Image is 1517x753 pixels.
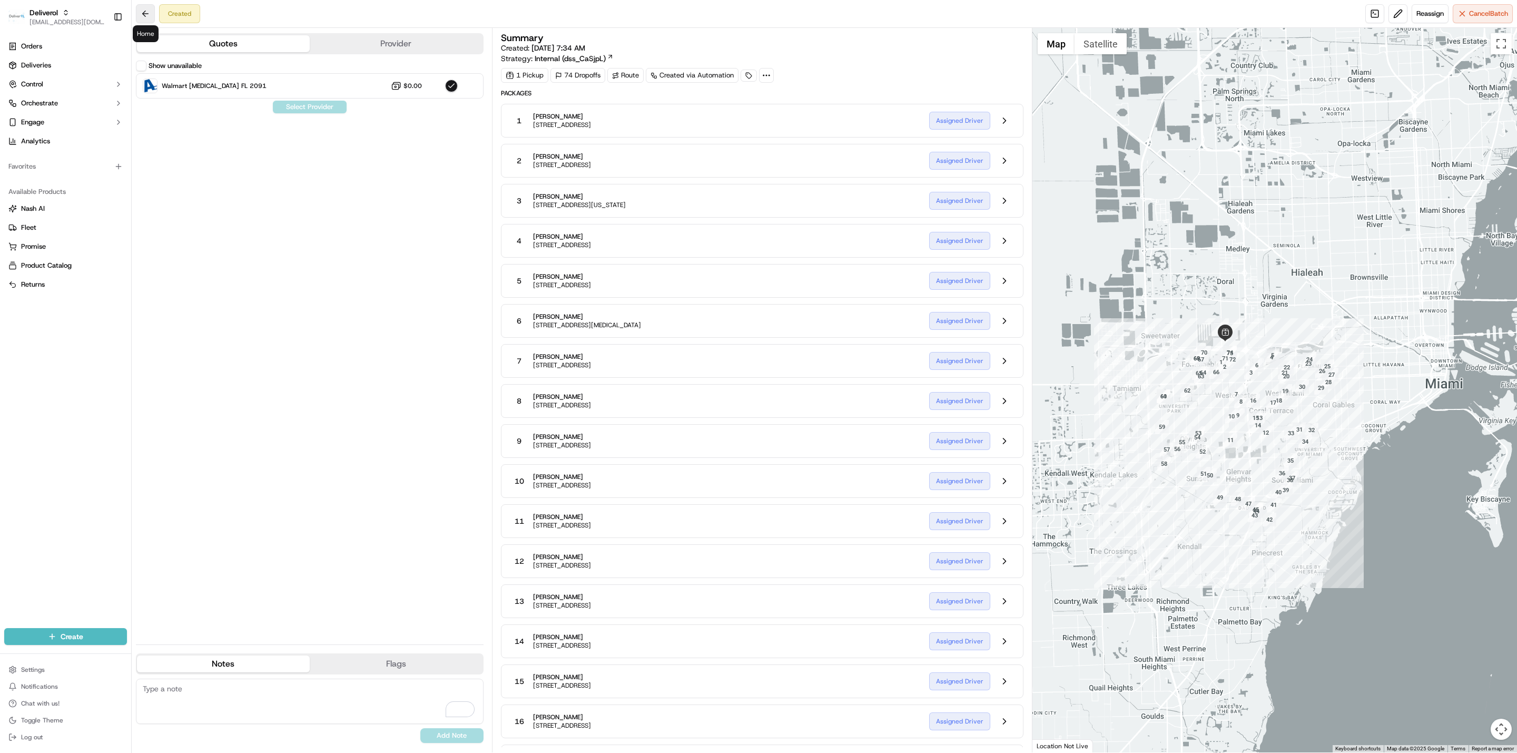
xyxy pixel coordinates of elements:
span: Chat with us! [21,699,60,708]
a: Internal (dss_CaSjpL) [535,53,614,64]
a: 📗Knowledge Base [6,232,85,251]
span: 2 [517,155,521,166]
div: 22 [1280,360,1294,374]
div: 73 [1223,346,1237,360]
div: 56 [1170,442,1184,456]
div: Home [133,25,159,42]
span: Orders [21,42,42,51]
div: 55 [1175,435,1189,449]
a: Fleet [8,223,123,232]
div: 37 [1285,471,1299,485]
a: Returns [8,280,123,289]
div: Strategy: [501,53,614,64]
div: 42 [1263,513,1276,526]
div: 36 [1275,466,1289,480]
div: 65 [1192,366,1206,380]
div: 33 [1284,426,1298,440]
a: Powered byPylon [74,261,127,270]
span: [STREET_ADDRESS] [533,481,591,490]
span: [PERSON_NAME] [533,633,591,641]
div: 13 [1253,411,1266,425]
div: 72 [1226,353,1239,366]
span: [PERSON_NAME] [533,272,591,281]
button: Map camera controls [1491,719,1512,740]
span: Settings [21,666,45,674]
span: 10 [515,476,524,486]
span: [PERSON_NAME] [533,593,591,601]
button: Toggle fullscreen view [1491,33,1512,54]
div: 19 [1278,384,1292,398]
span: [STREET_ADDRESS] [533,161,591,169]
span: Create [61,631,83,642]
span: Pylon [105,262,127,270]
span: Analytics [21,136,50,146]
div: 21 [1278,366,1292,379]
a: Report a map error [1472,746,1514,751]
a: 💻API Documentation [85,232,173,251]
button: [EMAIL_ADDRESS][DOMAIN_NAME] [29,18,105,26]
button: Nash AI [4,200,127,217]
div: 47 [1242,497,1255,511]
span: 13 [515,596,524,607]
label: Show unavailable [149,61,202,71]
span: 6 [517,316,521,326]
a: Nash AI [8,204,123,213]
a: Open this area in Google Maps (opens a new window) [1035,739,1070,752]
span: Engage [21,118,44,127]
div: 24 [1303,353,1316,366]
div: 41 [1267,498,1280,512]
button: DeliverolDeliverol[EMAIL_ADDRESS][DOMAIN_NAME] [4,4,109,30]
img: Jeff Sasse [11,154,27,171]
span: Toggle Theme [21,716,63,725]
span: [STREET_ADDRESS] [533,241,591,249]
span: • [87,164,91,172]
div: 11 [1224,433,1237,447]
span: Internal (dss_CaSjpL) [535,53,606,64]
span: 5 [517,276,521,286]
div: Past conversations [11,138,71,146]
span: Notifications [21,682,58,691]
div: Location Not Live [1032,739,1093,752]
button: Create [4,628,127,645]
span: Walmart [MEDICAL_DATA] FL 2091 [162,82,267,90]
a: Created via Automation [646,68,738,83]
div: 58 [1157,457,1171,471]
div: 26 [1315,364,1329,378]
span: [STREET_ADDRESS] [533,441,591,449]
div: 74 Dropoffs [550,68,605,83]
div: 17 [1266,396,1280,409]
div: 7 [1229,387,1243,401]
span: Reassign [1416,9,1444,18]
div: 5 [1266,348,1279,362]
div: 30 [1295,380,1309,394]
span: 15 [515,676,524,687]
span: 3 [517,195,521,206]
span: Created: [501,43,585,53]
div: 61 [1157,389,1170,403]
div: 70 [1197,346,1211,359]
div: 48 [1231,492,1245,506]
a: Terms (opens in new tab) [1451,746,1465,751]
button: Returns [4,276,127,293]
div: 62 [1180,384,1194,397]
div: 12 [1259,426,1273,439]
div: 📗 [11,237,19,246]
span: Faraz Last Mile [33,192,80,201]
span: [PERSON_NAME] [533,513,591,521]
div: 50 [1203,468,1217,482]
div: 15 [1249,411,1263,425]
button: Quotes [137,35,310,52]
div: 27 [1325,368,1338,382]
div: 64 [1196,366,1210,379]
div: 6 [1250,358,1264,372]
input: Got a question? Start typing here... [27,69,190,80]
span: [PERSON_NAME] [533,393,591,401]
div: 51 [1197,467,1210,481]
span: [PERSON_NAME] [533,473,591,481]
a: Route [607,68,644,83]
span: Product Catalog [21,261,72,270]
button: Control [4,76,127,93]
div: 49 [1213,491,1227,504]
